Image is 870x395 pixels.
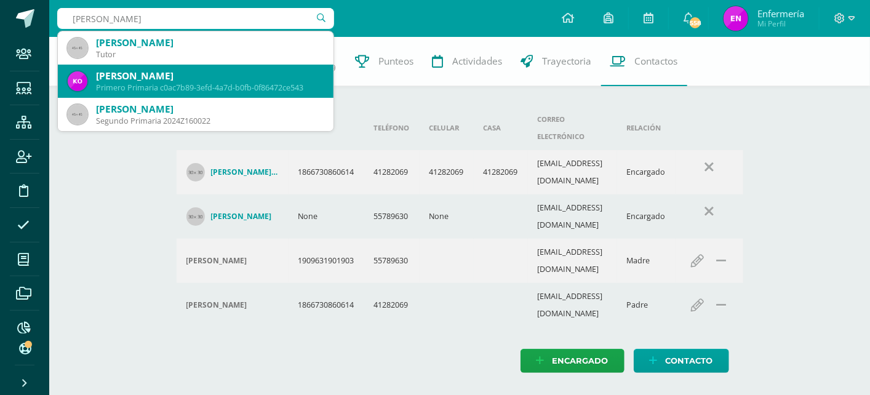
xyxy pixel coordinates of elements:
[635,55,678,68] span: Contactos
[186,300,279,310] div: Erick Maartínez
[364,194,420,239] td: 55789630
[186,300,247,310] h4: [PERSON_NAME]
[634,349,729,373] a: Contacto
[521,349,625,373] a: Encargado
[528,106,617,150] th: Correo electrónico
[364,239,420,283] td: 55789630
[346,37,423,86] a: Punteos
[211,212,272,221] h4: [PERSON_NAME]
[617,150,676,194] td: Encargado
[96,116,324,126] div: Segundo Primaria 2024Z160022
[289,194,364,239] td: None
[186,207,205,226] img: 30x30
[96,103,324,116] div: [PERSON_NAME]
[601,37,687,86] a: Contactos
[96,70,324,82] div: [PERSON_NAME]
[186,163,279,182] a: [PERSON_NAME] [PERSON_NAME]
[512,37,601,86] a: Trayectoria
[68,38,87,58] img: 45x45
[57,8,334,29] input: Busca un usuario...
[364,283,420,327] td: 41282069
[617,106,676,150] th: Relación
[423,37,512,86] a: Actividades
[68,71,87,91] img: a2d9f42101d5312655e47722918d210a.png
[666,349,713,372] span: Contacto
[289,283,364,327] td: 1866730860614
[364,106,420,150] th: Teléfono
[528,239,617,283] td: [EMAIL_ADDRESS][DOMAIN_NAME]
[757,7,804,20] span: Enfermería
[364,150,420,194] td: 41282069
[528,194,617,239] td: [EMAIL_ADDRESS][DOMAIN_NAME]
[617,194,676,239] td: Encargado
[724,6,748,31] img: 9282fce470099ad46d32b14798152acb.png
[96,82,324,93] div: Primero Primaria c0ac7b89-3efd-4a7d-b0fb-0f86472ce543
[186,207,279,226] a: [PERSON_NAME]
[420,150,474,194] td: 41282069
[543,55,592,68] span: Trayectoria
[528,283,617,327] td: [EMAIL_ADDRESS][DOMAIN_NAME]
[474,150,528,194] td: 41282069
[68,105,87,124] img: 45x45
[474,106,528,150] th: Casa
[96,36,324,49] div: [PERSON_NAME]
[96,49,324,60] div: Tutor
[757,18,804,29] span: Mi Perfil
[186,256,279,266] div: Diana Chacón
[186,256,247,266] h4: [PERSON_NAME]
[420,106,474,150] th: Celular
[453,55,503,68] span: Actividades
[379,55,414,68] span: Punteos
[617,239,676,283] td: Madre
[528,150,617,194] td: [EMAIL_ADDRESS][DOMAIN_NAME]
[186,163,205,182] img: 30x30
[211,167,279,177] h4: [PERSON_NAME] [PERSON_NAME]
[553,349,609,372] span: Encargado
[289,150,364,194] td: 1866730860614
[688,16,702,30] span: 558
[289,239,364,283] td: 1909631901903
[617,283,676,327] td: Padre
[420,194,474,239] td: None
